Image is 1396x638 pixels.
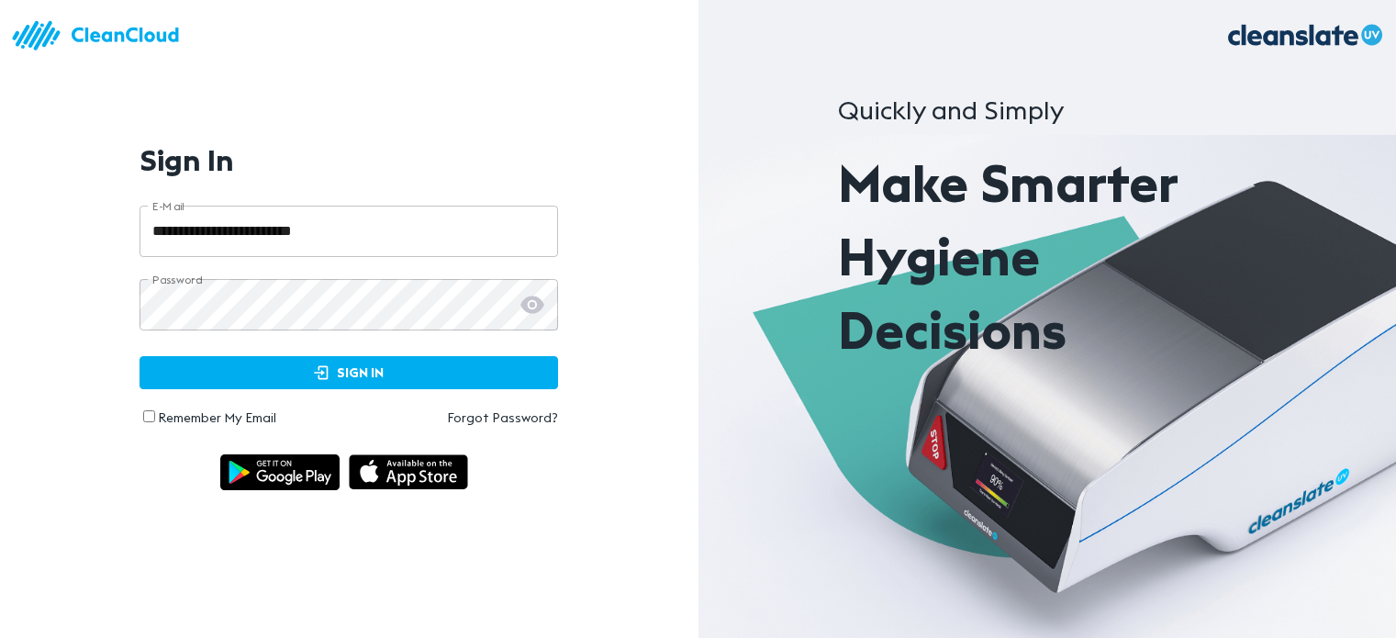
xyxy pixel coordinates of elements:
img: logo.83bc1f05.svg [9,9,193,62]
img: img_appstore.1cb18997.svg [349,454,468,490]
p: Make Smarter Hygiene Decisions [838,147,1256,367]
span: Sign In [159,362,539,385]
img: logo_.070fea6c.svg [1212,9,1396,62]
a: Forgot Password? [349,409,558,427]
img: img_android.ce55d1a6.svg [220,454,340,490]
h1: Sign In [140,143,234,177]
span: Quickly and Simply [838,94,1064,127]
button: Sign In [140,356,558,390]
label: Remember My Email [158,409,276,426]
